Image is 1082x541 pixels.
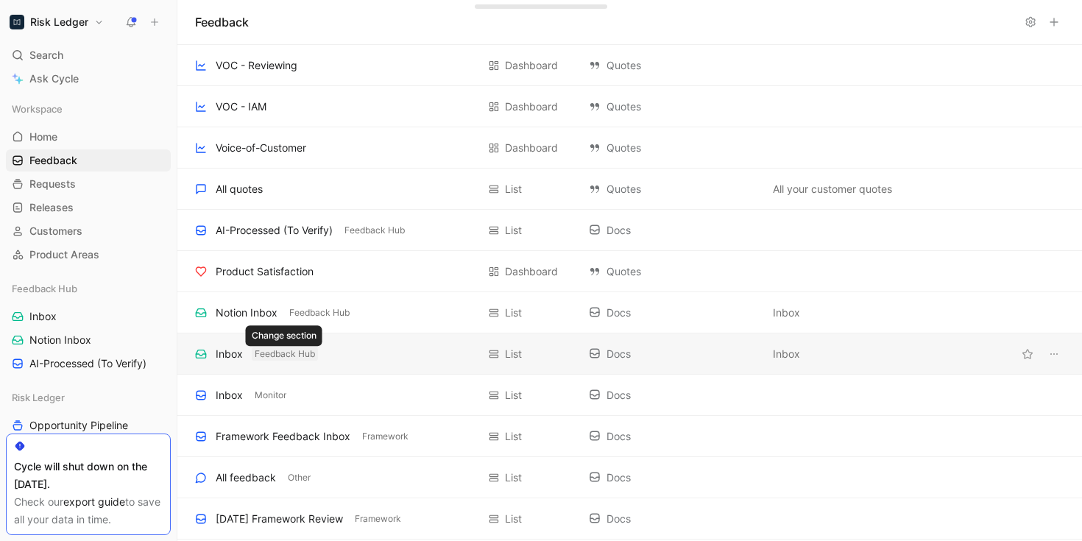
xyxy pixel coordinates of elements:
span: Inbox [29,309,57,324]
a: Releases [6,197,171,219]
div: Docs [589,510,758,528]
span: Workspace [12,102,63,116]
div: VOC - IAMDashboard QuotesView actions [177,86,1082,127]
a: Opportunity Pipeline [6,414,171,436]
span: Search [29,46,63,64]
span: Feedback Hub [255,347,315,361]
span: Framework [362,429,409,444]
div: Notion InboxFeedback HubList DocsInboxView actions [177,292,1082,333]
div: AI-Processed (To Verify) [216,222,333,239]
span: Notion Inbox [29,333,91,347]
a: AI-Processed (To Verify) [6,353,171,375]
div: Dashboard [505,57,558,74]
span: Feedback [29,153,77,168]
div: List [505,180,522,198]
div: Docs [589,222,758,239]
span: Releases [29,200,74,215]
div: Framework Feedback Inbox [216,428,350,445]
div: List [505,428,522,445]
img: Risk Ledger [10,15,24,29]
div: List [505,304,522,322]
div: Risk Ledger [6,386,171,409]
span: Feedback Hub [344,223,405,238]
span: All your customer quotes [773,180,892,198]
div: Workspace [6,98,171,120]
div: VOC - IAM [216,98,266,116]
button: All your customer quotes [770,180,895,198]
div: Feedback HubInboxNotion InboxAI-Processed (To Verify) [6,277,171,375]
span: Ask Cycle [29,70,79,88]
a: Feedback [6,149,171,172]
a: Notion Inbox [6,329,171,351]
button: View actions [1044,344,1064,364]
div: All feedback [216,469,276,487]
button: Feedback Hub [342,224,408,237]
button: Feedback Hub [252,347,318,361]
button: Inbox [770,345,803,363]
div: [DATE] Framework ReviewFrameworkList DocsView actions [177,498,1082,540]
div: All feedbackOtherList DocsView actions [177,457,1082,498]
span: Feedback Hub [12,281,77,296]
div: Docs [589,469,758,487]
button: Framework [352,512,404,526]
button: Feedback Hub [286,306,353,319]
h1: Risk Ledger [30,15,88,29]
div: Quotes [589,98,758,116]
a: Requests [6,173,171,195]
div: Risk LedgerOpportunity PipelineProduct AreasQuick WinsBugs [6,386,171,507]
div: Cycle will shut down on the [DATE]. [14,458,163,493]
div: Notion Inbox [216,304,277,322]
div: Voice-of-CustomerDashboard QuotesView actions [177,127,1082,169]
span: Feedback Hub [289,305,350,320]
h1: Feedback [195,13,249,31]
div: Inbox [216,345,243,363]
a: Inbox [6,305,171,328]
button: Inbox [770,304,803,322]
div: AI-Processed (To Verify)Feedback HubList DocsView actions [177,210,1082,251]
span: Requests [29,177,76,191]
div: Check our to save all your data in time. [14,493,163,528]
a: Customers [6,220,171,242]
div: Search [6,44,171,66]
button: Other [285,471,314,484]
a: Home [6,126,171,148]
div: Framework Feedback InboxFrameworkList DocsView actions [177,416,1082,457]
span: Framework [355,512,401,526]
div: Product Satisfaction [216,263,314,280]
div: All quotes [216,180,263,198]
div: Inbox [216,386,243,404]
div: Voice-of-Customer [216,139,306,157]
div: List [505,222,522,239]
div: Product SatisfactionDashboard QuotesView actions [177,251,1082,292]
div: Docs [589,345,758,363]
span: Opportunity Pipeline [29,418,128,433]
span: Product Areas [29,247,99,262]
div: VOC - ReviewingDashboard QuotesView actions [177,45,1082,86]
span: AI-Processed (To Verify) [29,356,146,371]
div: Dashboard [505,98,558,116]
a: Product Areas [6,244,171,266]
span: Risk Ledger [12,390,65,405]
div: Docs [589,304,758,322]
span: Home [29,130,57,144]
div: Quotes [589,263,758,280]
a: Ask Cycle [6,68,171,90]
div: List [505,345,522,363]
a: export guide [63,495,125,508]
button: Monitor [252,389,289,402]
div: Dashboard [505,263,558,280]
button: Risk LedgerRisk Ledger [6,12,107,32]
div: Docs [589,386,758,404]
div: Quotes [589,57,758,74]
div: VOC - Reviewing [216,57,297,74]
div: List [505,510,522,528]
span: Inbox [773,345,800,363]
div: [DATE] Framework Review [216,510,343,528]
span: Monitor [255,388,286,403]
div: Quotes [589,180,758,198]
div: List [505,469,522,487]
button: Framework [359,430,411,443]
div: List [505,386,522,404]
div: Feedback Hub [6,277,171,300]
span: Customers [29,224,82,238]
